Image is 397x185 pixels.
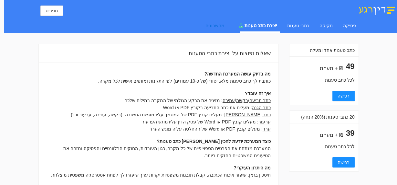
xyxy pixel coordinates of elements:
[47,104,271,111] div: : מעלים את כתב התביעה בקובץ PDF או Word
[346,62,355,71] span: 49
[239,23,243,28] span: experiment
[320,65,343,71] span: ₪ + מע״מ
[46,7,58,14] span: תפריט
[157,139,270,144] b: כיצד המערכת יודעת להכין [PERSON_NAME] כתב טענות?
[245,23,277,28] span: יצירת כתב טענות
[224,112,270,117] u: כתב [PERSON_NAME]
[236,98,248,103] u: בקשה
[332,157,355,168] button: רכישה
[47,171,271,179] div: חיסכון בזמן, שיפור איכות הכתיבה, קבלת תובנות משפטיות יקרות ערך שיעזרו לך לפתח אסטרטגיה משפטית מוצלחת
[346,129,355,137] span: 39
[319,22,333,29] div: חקיקה
[245,91,270,96] b: איך זה עובד?
[47,125,271,133] div: : מעלים קובץ PDF או Word של ההחלטה עליה מוגש הערר
[287,22,309,29] div: כתבי טענות
[252,105,271,110] u: כתב הגנה
[47,77,271,85] div: כותבת לך כתב טענות מלא, יסודי (של כ-10 עמודים) לפי התקנות ומותאם אישית לכל מקרה.
[47,118,271,125] div: : מעלים קובץ PDF או Word של פסק הדין עליו מוגש הערעור
[47,44,271,63] div: שאלות נפוצות על יצירת כתבי הטענות:
[40,6,63,16] button: תפריט
[258,119,271,124] u: ערעור
[338,92,350,99] span: רכישה
[293,143,355,150] div: לכל כתב טענות
[343,22,356,29] div: פסיקה
[47,97,271,104] div: / / : מזינים את הרקע הגולמי של המקרה במילים שלכם
[47,145,271,159] div: המערכת מנתחת את הפרטים הספציפיים של כל מקרה, כגון העובדות, החוקים הרלוונטיים והפסיקה ומזהה את הטי...
[234,165,270,170] b: מה היתרון העיקרי?
[293,44,355,56] div: כתב טענות אחד ומעלה
[47,111,271,118] div: : מעלים קובץ PDF של המסמך עליו מוגשת התשובה: (בקשה, עתירה, ערעור וכו')
[205,22,225,29] div: מחשבונים
[293,76,355,84] div: לכל כתב טענות
[249,98,271,103] u: כתב תביעה
[223,98,235,103] u: עתירה
[357,4,397,15] img: דין רגע
[338,159,350,166] span: רכישה
[204,71,270,76] b: מה בדיוק עושה המערכת החדשה?
[293,111,355,123] div: 20 כתבי טענות (20% הנחה)
[320,132,343,138] span: ₪ + מע״מ
[263,126,271,132] u: ערר
[332,91,355,101] button: רכישה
